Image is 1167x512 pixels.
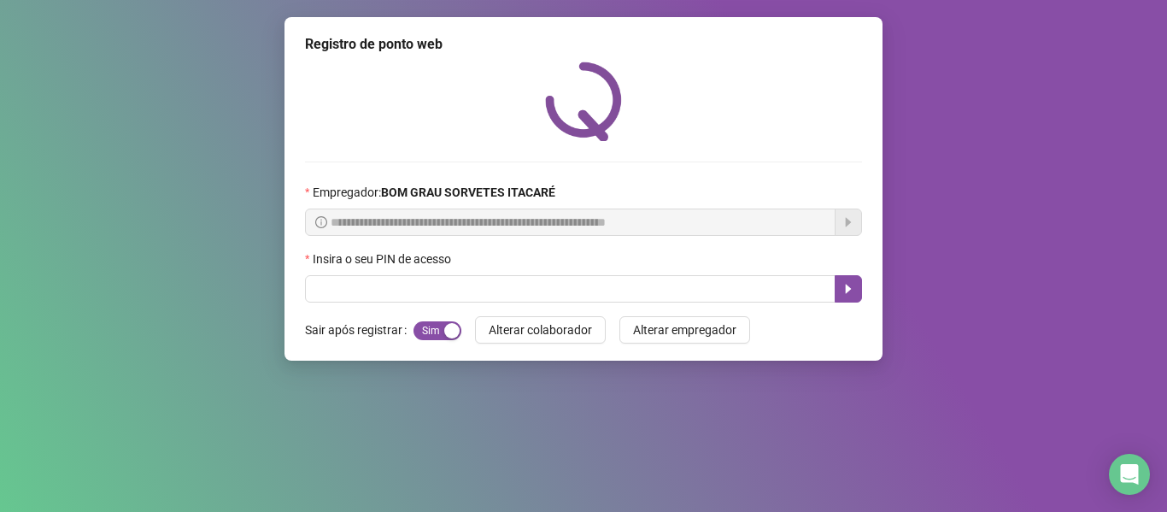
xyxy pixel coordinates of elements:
span: Alterar colaborador [489,321,592,339]
div: Open Intercom Messenger [1109,454,1150,495]
label: Sair após registrar [305,316,413,344]
img: QRPoint [545,62,622,141]
button: Alterar colaborador [475,316,606,344]
div: Registro de ponto web [305,34,862,55]
button: Alterar empregador [619,316,750,344]
strong: BOM GRAU SORVETES ITACARÉ [381,185,555,199]
span: info-circle [315,216,327,228]
span: caret-right [842,282,855,296]
span: Alterar empregador [633,321,736,339]
span: Empregador : [313,183,555,202]
label: Insira o seu PIN de acesso [305,250,462,268]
